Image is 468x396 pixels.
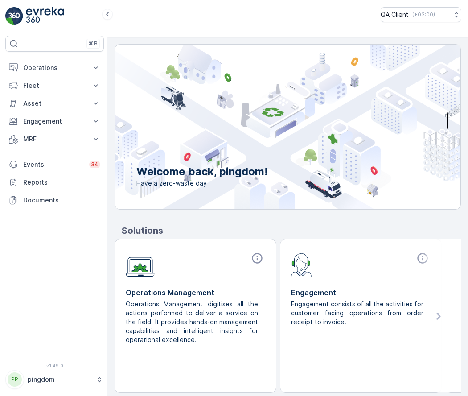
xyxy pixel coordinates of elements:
[8,372,22,387] div: PP
[23,178,100,187] p: Reports
[291,287,431,298] p: Engagement
[28,375,91,384] p: pingdom
[136,165,268,179] p: Welcome back, pingdom!
[122,224,461,237] p: Solutions
[5,112,104,130] button: Engagement
[5,173,104,191] a: Reports
[5,7,23,25] img: logo
[23,117,86,126] p: Engagement
[23,99,86,108] p: Asset
[23,135,86,144] p: MRF
[23,63,86,72] p: Operations
[381,7,461,22] button: QA Client(+03:00)
[26,7,64,25] img: logo_light-DOdMpM7g.png
[5,191,104,209] a: Documents
[75,45,460,209] img: city illustration
[91,161,99,168] p: 34
[291,252,312,277] img: module-icon
[126,300,258,344] p: Operations Management digitises all the actions performed to deliver a service on the field. It p...
[5,59,104,77] button: Operations
[381,10,409,19] p: QA Client
[5,77,104,95] button: Fleet
[136,179,268,188] span: Have a zero-waste day
[291,300,423,326] p: Engagement consists of all the activities for customer facing operations from order receipt to in...
[23,81,86,90] p: Fleet
[23,196,100,205] p: Documents
[5,156,104,173] a: Events34
[126,287,265,298] p: Operations Management
[5,363,104,368] span: v 1.49.0
[5,130,104,148] button: MRF
[89,40,98,47] p: ⌘B
[412,11,435,18] p: ( +03:00 )
[126,252,155,277] img: module-icon
[5,95,104,112] button: Asset
[5,370,104,389] button: PPpingdom
[23,160,84,169] p: Events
